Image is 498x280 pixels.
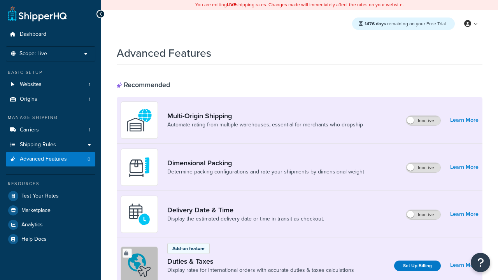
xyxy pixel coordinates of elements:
[21,222,43,228] span: Analytics
[126,201,153,228] img: gfkeb5ejjkALwAAAABJRU5ErkJggg==
[6,92,95,107] a: Origins1
[126,154,153,181] img: DTVBYsAAAAAASUVORK5CYII=
[172,245,205,252] p: Add-on feature
[126,107,153,134] img: WatD5o0RtDAAAAAElFTkSuQmCC
[89,127,90,133] span: 1
[6,92,95,107] li: Origins
[450,162,479,173] a: Learn More
[20,81,42,88] span: Websites
[6,218,95,232] a: Analytics
[6,77,95,92] a: Websites1
[19,51,47,57] span: Scope: Live
[6,189,95,203] a: Test Your Rates
[6,69,95,76] div: Basic Setup
[89,96,90,103] span: 1
[20,127,39,133] span: Carriers
[21,236,47,243] span: Help Docs
[20,31,46,38] span: Dashboard
[6,114,95,121] div: Manage Shipping
[406,163,440,172] label: Inactive
[6,27,95,42] a: Dashboard
[167,215,324,223] a: Display the estimated delivery date or time in transit as checkout.
[21,193,59,199] span: Test Your Rates
[450,209,479,220] a: Learn More
[394,261,441,271] a: Set Up Billing
[117,45,211,61] h1: Advanced Features
[20,156,67,163] span: Advanced Features
[117,80,170,89] div: Recommended
[6,180,95,187] div: Resources
[406,210,440,219] label: Inactive
[89,81,90,88] span: 1
[365,20,386,27] strong: 1476 days
[450,260,479,271] a: Learn More
[6,203,95,217] a: Marketplace
[167,206,324,214] a: Delivery Date & Time
[167,159,364,167] a: Dimensional Packing
[6,232,95,246] a: Help Docs
[167,121,363,129] a: Automate rating from multiple warehouses, essential for merchants who dropship
[20,142,56,148] span: Shipping Rules
[6,152,95,166] a: Advanced Features0
[6,123,95,137] li: Carriers
[365,20,446,27] span: remaining on your Free Trial
[471,253,490,272] button: Open Resource Center
[6,123,95,137] a: Carriers1
[450,115,479,126] a: Learn More
[6,152,95,166] li: Advanced Features
[167,257,354,266] a: Duties & Taxes
[6,77,95,92] li: Websites
[167,168,364,176] a: Determine packing configurations and rate your shipments by dimensional weight
[227,1,236,8] b: LIVE
[88,156,90,163] span: 0
[21,207,51,214] span: Marketplace
[6,138,95,152] a: Shipping Rules
[167,112,363,120] a: Multi-Origin Shipping
[20,96,37,103] span: Origins
[167,266,354,274] a: Display rates for international orders with accurate duties & taxes calculations
[406,116,440,125] label: Inactive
